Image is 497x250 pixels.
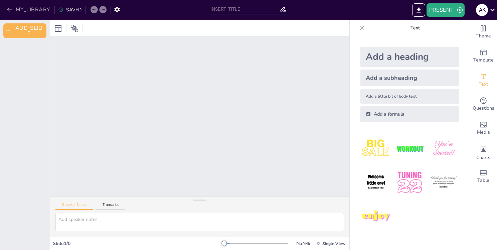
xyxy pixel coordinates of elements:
div: Add text boxes [470,68,497,92]
div: A K [476,4,488,16]
span: Single View [322,241,345,246]
div: Add a table [470,164,497,189]
div: Add ready made slides [470,44,497,68]
input: INSERT_TITLE [210,4,280,14]
p: Text [367,20,463,36]
div: SAVED [58,7,81,13]
div: Add charts and graphs [470,140,497,164]
img: 4.jpeg [360,167,391,198]
span: Table [477,177,489,184]
div: Add a formula [360,106,459,122]
span: Charts [476,154,490,161]
div: Add a subheading [360,70,459,86]
button: EXPORT_TO_POWERPOINT [412,3,425,17]
div: NaN % [295,240,311,247]
button: MY_LIBRARY [5,4,53,15]
img: 7.jpeg [360,201,391,232]
button: ADD_SLIDE [3,23,46,38]
img: 1.jpeg [360,133,391,164]
span: Media [477,129,490,136]
div: Add a heading [360,47,459,67]
button: A K [476,3,488,17]
img: 2.jpeg [394,133,425,164]
button: Speaker Notes [55,203,93,210]
span: Text [479,81,488,88]
div: Layout [53,23,63,34]
img: 3.jpeg [428,133,459,164]
span: Theme [476,32,491,40]
div: Add a little bit of body text [360,89,459,104]
img: 6.jpeg [428,167,459,198]
div: Change the overall theme [470,20,497,44]
div: Add images, graphics, shapes or video [470,116,497,140]
span: Questions [473,105,494,112]
div: Get real-time input from your audience [470,92,497,116]
span: Position [70,24,78,32]
button: Transcript [96,203,126,210]
img: 5.jpeg [394,167,425,198]
div: Slide 1 / 0 [53,240,224,247]
button: PRESENT [427,3,465,17]
span: Template [473,56,494,64]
